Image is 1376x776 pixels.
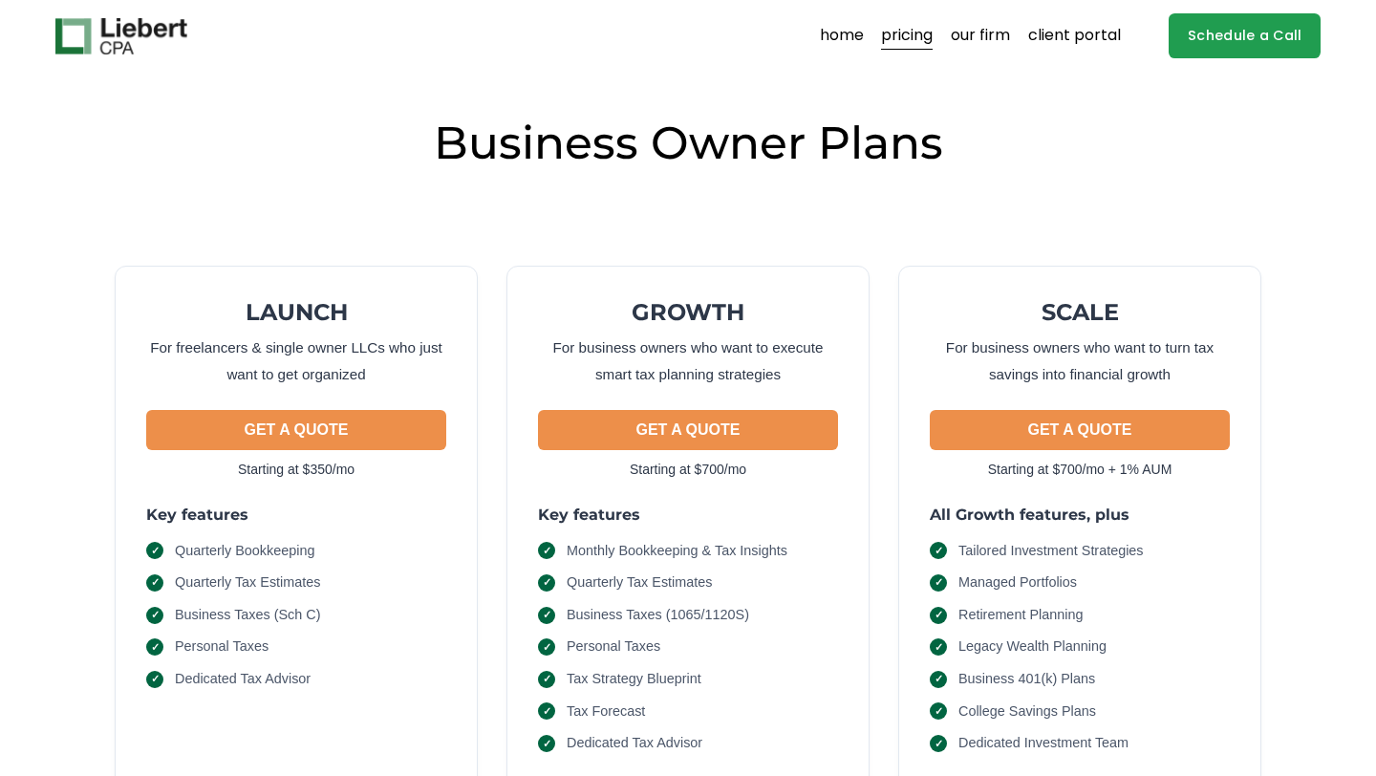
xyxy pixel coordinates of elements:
[146,297,446,327] h2: LAUNCH
[55,114,1322,172] h2: Business Owner Plans
[567,733,702,754] span: Dedicated Tax Advisor
[538,334,838,387] p: For business owners who want to execute smart tax planning strategies
[958,541,1144,562] span: Tailored Investment Strategies
[175,572,321,593] span: Quarterly Tax Estimates
[930,297,1230,327] h2: SCALE
[881,21,933,52] a: pricing
[175,605,321,626] span: Business Taxes (Sch C)
[567,541,787,562] span: Monthly Bookkeeping & Tax Insights
[146,334,446,387] p: For freelancers & single owner LLCs who just want to get organized
[538,505,838,525] h3: Key features
[567,605,749,626] span: Business Taxes (1065/1120S)
[1028,21,1121,52] a: client portal
[567,572,713,593] span: Quarterly Tax Estimates
[930,334,1230,387] p: For business owners who want to turn tax savings into financial growth
[538,410,838,450] button: GET A QUOTE
[930,410,1230,450] button: GET A QUOTE
[930,458,1230,482] p: Starting at $700/mo + 1% AUM
[567,636,660,657] span: Personal Taxes
[567,669,701,690] span: Tax Strategy Blueprint
[958,669,1095,690] span: Business 401(k) Plans
[958,605,1083,626] span: Retirement Planning
[175,636,269,657] span: Personal Taxes
[567,701,645,722] span: Tax Forecast
[146,410,446,450] button: GET A QUOTE
[1169,13,1321,58] a: Schedule a Call
[175,669,311,690] span: Dedicated Tax Advisor
[175,541,314,562] span: Quarterly Bookkeeping
[958,636,1107,657] span: Legacy Wealth Planning
[820,21,864,52] a: home
[538,297,838,327] h2: GROWTH
[146,505,446,525] h3: Key features
[958,733,1129,754] span: Dedicated Investment Team
[951,21,1010,52] a: our firm
[958,701,1096,722] span: College Savings Plans
[538,458,838,482] p: Starting at $700/mo
[930,505,1230,525] h3: All Growth features, plus
[958,572,1077,593] span: Managed Portfolios
[55,18,187,54] img: Liebert CPA
[146,458,446,482] p: Starting at $350/mo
